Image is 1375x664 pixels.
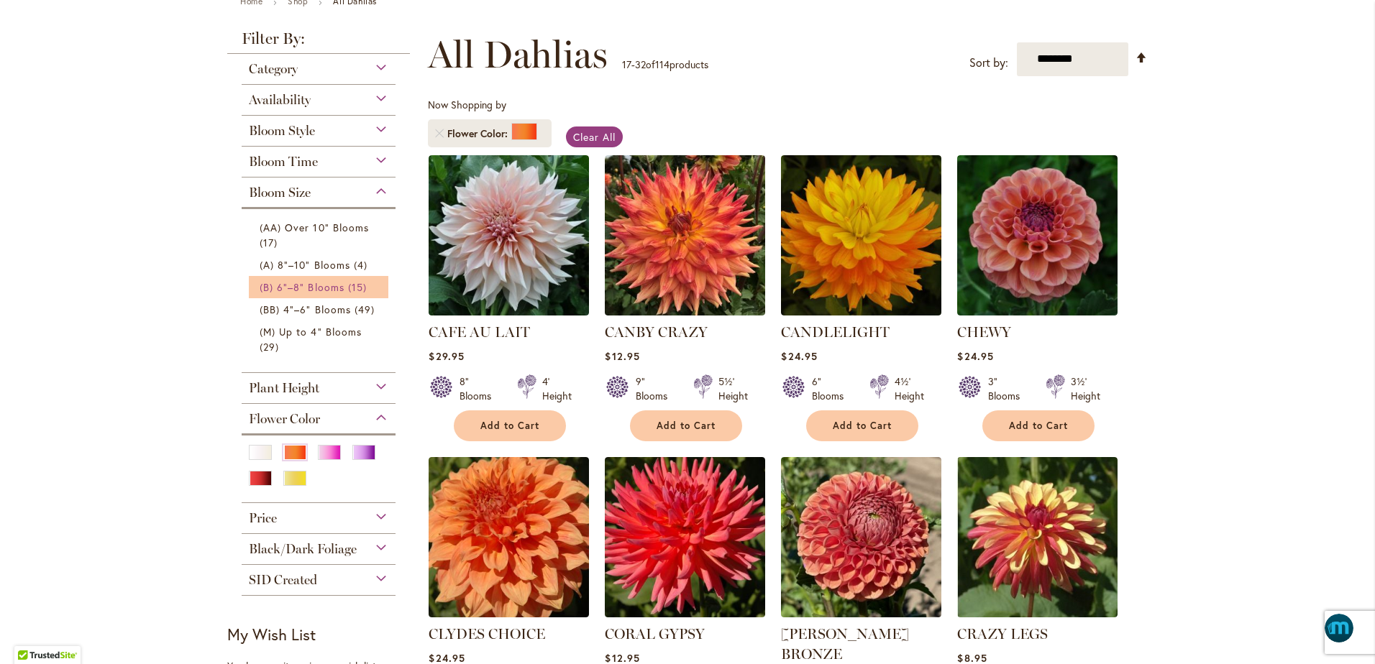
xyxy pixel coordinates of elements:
a: Remove Flower Color Orange/Peach [435,129,444,138]
a: Clyde's Choice [429,607,589,620]
a: CHEWY [957,323,1011,341]
span: 49 [355,302,378,317]
span: Flower Color [447,126,511,141]
span: Bloom Style [249,123,315,139]
a: (A) 8"–10" Blooms 4 [260,257,381,272]
span: Add to Cart [480,420,539,432]
a: CLYDES CHOICE [429,625,545,642]
span: Availability [249,92,311,108]
div: 4' Height [542,374,572,403]
span: (A) 8"–10" Blooms [260,258,350,272]
span: (M) Up to 4" Blooms [260,325,362,338]
a: CRAZY LEGS [957,607,1118,620]
div: 9" Blooms [636,374,676,403]
span: 17 [260,235,281,250]
span: $12.95 [605,349,639,363]
button: Add to Cart [982,410,1095,441]
span: 114 [655,57,670,71]
a: CAFE AU LAIT [429,323,530,341]
a: Clear All [566,126,623,147]
span: (AA) Over 10" Blooms [260,221,369,234]
span: Black/Dark Foliage [249,541,357,557]
span: 32 [635,57,646,71]
iframe: Launch Accessibility Center [11,613,51,653]
a: (AA) Over 10" Blooms 17 [260,220,381,250]
a: CRAZY LEGS [957,625,1048,642]
span: $29.95 [429,349,464,363]
span: Bloom Size [249,185,311,200]
span: $24.95 [781,349,817,363]
img: CHEWY [957,155,1118,315]
a: (M) Up to 4" Blooms 29 [260,324,381,354]
div: 3½' Height [1071,374,1100,403]
img: CORNEL BRONZE [781,457,941,617]
span: Add to Cart [833,420,892,432]
img: Clyde's Choice [429,457,589,617]
a: CORNEL BRONZE [781,607,941,620]
button: Add to Cart [806,410,918,441]
a: Café Au Lait [429,305,589,318]
span: 4 [354,257,371,272]
span: Now Shopping by [428,98,506,111]
div: 4½' Height [895,374,924,403]
label: Sort by: [969,50,1008,76]
img: Café Au Lait [429,155,589,315]
a: CANBY CRAZY [605,323,708,341]
span: All Dahlias [428,33,608,76]
p: - of products [622,53,708,76]
img: CORAL GYPSY [605,457,765,617]
span: 17 [622,57,631,71]
span: Clear All [573,130,616,144]
a: Canby Crazy [605,305,765,318]
span: (BB) 4"–6" Blooms [260,303,351,316]
span: Flower Color [249,411,320,427]
span: Add to Cart [1009,420,1068,432]
span: $24.95 [957,349,993,363]
span: Plant Height [249,380,319,396]
div: 8" Blooms [460,374,500,403]
span: (B) 6"–8" Blooms [260,280,344,294]
span: Add to Cart [657,420,716,432]
strong: My Wish List [227,624,316,645]
span: SID Created [249,572,317,588]
div: 3" Blooms [988,374,1028,403]
button: Add to Cart [454,410,566,441]
a: CHEWY [957,305,1118,318]
a: CANDLELIGHT [781,305,941,318]
span: 15 [348,280,370,295]
a: CORAL GYPSY [605,607,765,620]
a: (BB) 4"–6" Blooms 49 [260,302,381,317]
img: CRAZY LEGS [957,457,1118,617]
span: 29 [260,339,283,354]
a: [PERSON_NAME] BRONZE [781,625,909,663]
a: (B) 6"–8" Blooms 15 [260,280,381,295]
a: CORAL GYPSY [605,625,705,642]
a: CANDLELIGHT [781,323,890,341]
div: 5½' Height [718,374,748,403]
img: Canby Crazy [605,155,765,315]
span: Bloom Time [249,154,318,170]
img: CANDLELIGHT [781,155,941,315]
button: Add to Cart [630,410,742,441]
strong: Filter By: [227,31,410,54]
div: 6" Blooms [812,374,852,403]
span: Category [249,61,298,77]
span: Price [249,510,277,526]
